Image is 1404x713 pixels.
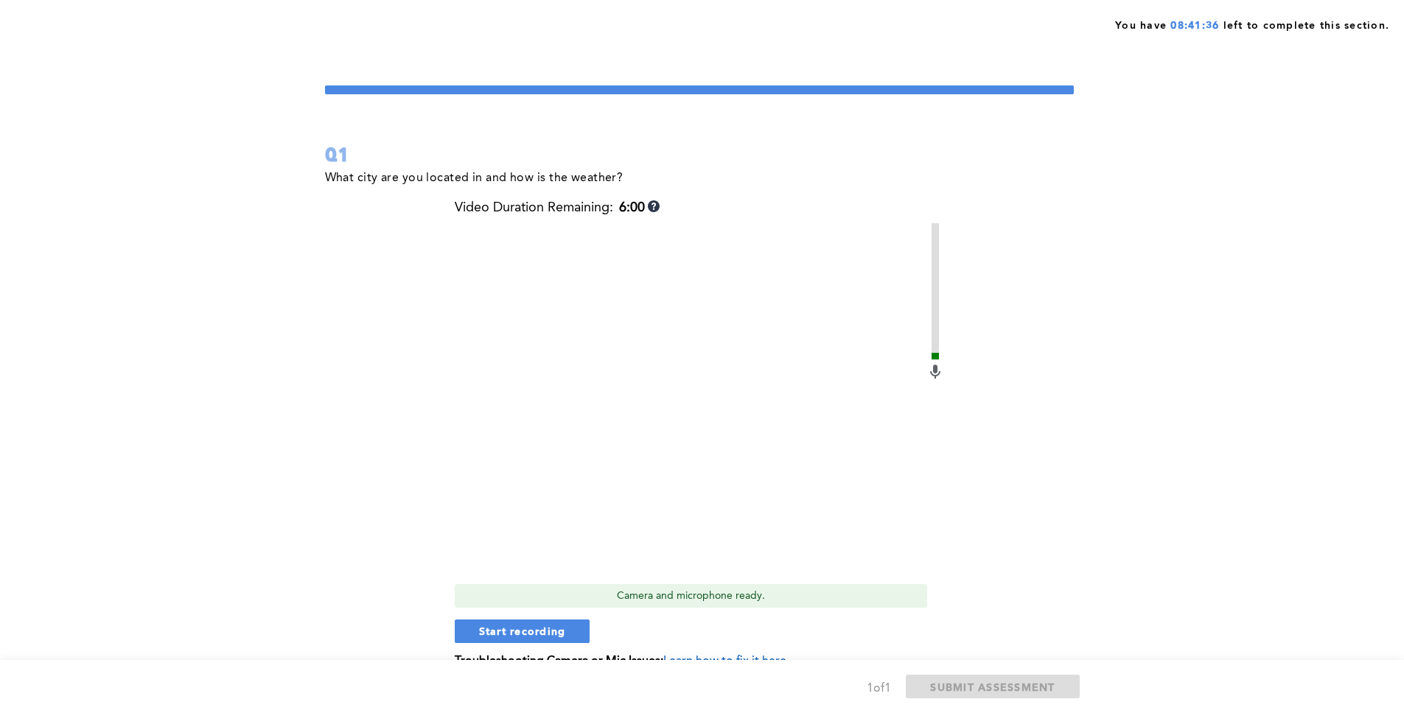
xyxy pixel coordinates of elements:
span: SUBMIT ASSESSMENT [930,680,1055,694]
div: Video Duration Remaining: [455,200,660,216]
b: Troubleshooting Camera or Mic Issues: [455,656,663,667]
span: 08:41:36 [1170,21,1219,31]
div: 1 of 1 [867,678,891,699]
button: Start recording [455,619,590,643]
span: You have left to complete this section. [1115,15,1389,33]
b: 6:00 [619,200,645,216]
span: Learn how to fix it here. [663,656,789,667]
div: Q1 [325,141,1074,168]
span: Start recording [479,624,566,638]
div: Camera and microphone ready. [455,584,927,608]
p: What city are you located in and how is the weather? [325,168,624,189]
button: SUBMIT ASSESSMENT [906,675,1079,698]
